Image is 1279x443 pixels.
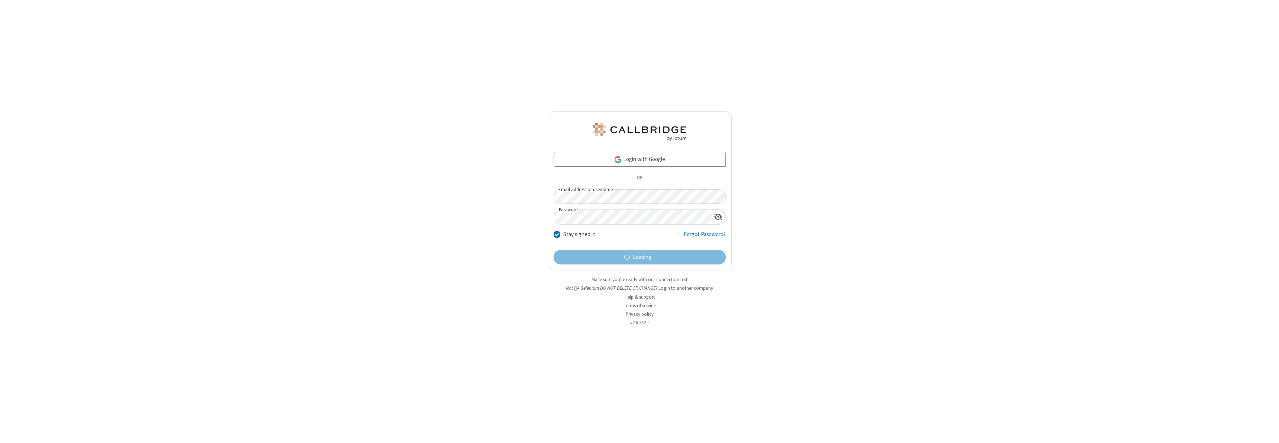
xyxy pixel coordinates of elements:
[592,276,687,283] a: Make sure you're ready with our connection test
[633,253,655,261] span: Loading...
[591,123,688,141] img: QA Selenium DO NOT DELETE OR CHANGE
[554,189,726,204] input: Email address or username
[624,302,655,309] a: Terms of service
[1260,424,1273,438] iframe: Chat
[563,230,596,239] label: Stay signed in
[634,173,645,183] span: OR
[711,210,725,224] div: Show password
[554,250,726,265] button: Loading...
[548,319,732,326] li: v2.6.352.7
[554,152,726,167] a: Login with Google
[548,285,732,292] li: Not QA Selenium DO NOT DELETE OR CHANGE?
[554,210,711,224] input: Password
[658,285,713,292] button: Login to another company
[614,155,622,164] img: google-icon.png
[684,230,726,244] a: Forgot Password?
[625,294,655,300] a: Help & support
[626,311,654,317] a: Privacy policy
